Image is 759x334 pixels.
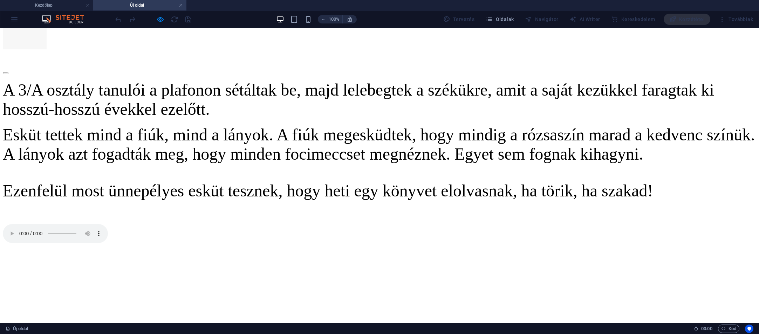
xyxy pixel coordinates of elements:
h6: 100% [328,15,340,23]
h6: Munkamenet idő [694,325,712,333]
button: Oldalak [483,14,517,25]
span: Kód [721,325,736,333]
a: Kattintson a kijelölés megszüntetéséhez. Dupla kattintás az oldalak megnyitásához [6,325,28,333]
a: Keress bizalommal :) [3,16,47,22]
span: 00 00 [701,325,712,333]
button: Kód [718,325,739,333]
button: Usercentrics [745,325,753,333]
span: Ezenfelül most ünnepélyes esküt tesznek, hogy heti egy könyvet elolvasnak, ha törik, ha szakad! [3,153,653,172]
button: 100% [318,15,343,23]
img: Editor Logo [40,15,93,23]
i: Átméretezés esetén automatikusan beállítja a nagyítási szintet a választott eszköznek megfelelően. [347,16,353,22]
h4: Új oldal [93,1,186,9]
div: Tervezés (Ctrl+Alt+Y) [440,14,478,25]
span: A 3/A osztály tanulói a plafonon sétáltak be, majd lelebegtek a székükre, amit a saját kezükkel f... [3,53,714,90]
span: Esküt tettek mind a fiúk, mind a lányok. A fiúk megesküdtek, hogy mindig a rózsaszín marad a kedv... [3,97,755,135]
span: Oldalak [486,16,514,23]
span: : [706,326,707,331]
